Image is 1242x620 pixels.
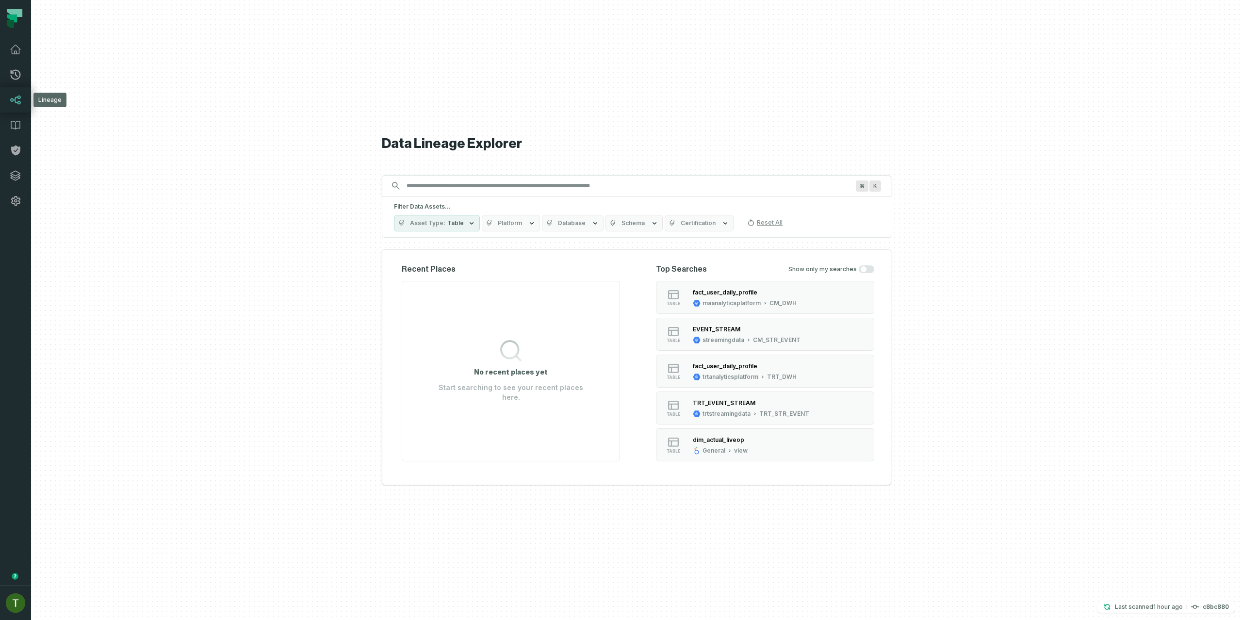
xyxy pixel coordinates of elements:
relative-time: Oct 8, 2025, 3:29 PM GMT+3 [1153,603,1183,610]
div: Lineage [33,93,66,107]
img: avatar of Tomer Galun [6,593,25,613]
div: Tooltip anchor [11,572,19,581]
p: Last scanned [1115,602,1183,612]
button: Last scanned[DATE] 3:29:06 PMc8bc880 [1097,601,1235,613]
span: Press ⌘ + K to focus the search bar [856,180,868,192]
h4: c8bc880 [1203,604,1229,610]
h1: Data Lineage Explorer [382,135,891,152]
span: Press ⌘ + K to focus the search bar [869,180,881,192]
